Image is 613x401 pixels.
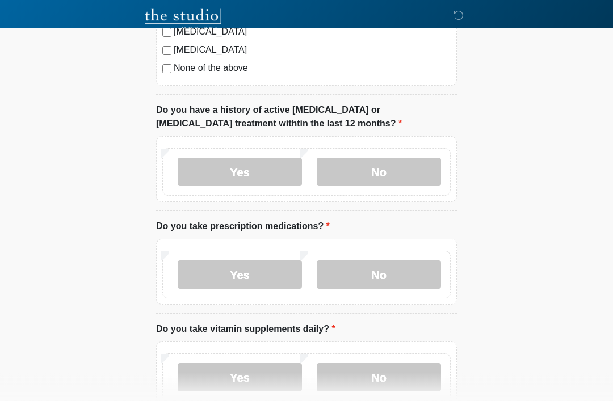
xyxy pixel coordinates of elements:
label: Do you take prescription medications? [156,220,330,234]
input: None of the above [162,65,171,74]
input: [MEDICAL_DATA] [162,47,171,56]
label: Do you take vitamin supplements daily? [156,323,335,336]
label: [MEDICAL_DATA] [174,44,451,57]
label: No [317,158,441,187]
label: Yes [178,364,302,392]
img: The Studio Med Spa Logo [145,9,221,31]
label: Do you have a history of active [MEDICAL_DATA] or [MEDICAL_DATA] treatment withtin the last 12 mo... [156,104,457,131]
label: Yes [178,158,302,187]
label: No [317,261,441,289]
label: Yes [178,261,302,289]
label: No [317,364,441,392]
label: None of the above [174,62,451,75]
